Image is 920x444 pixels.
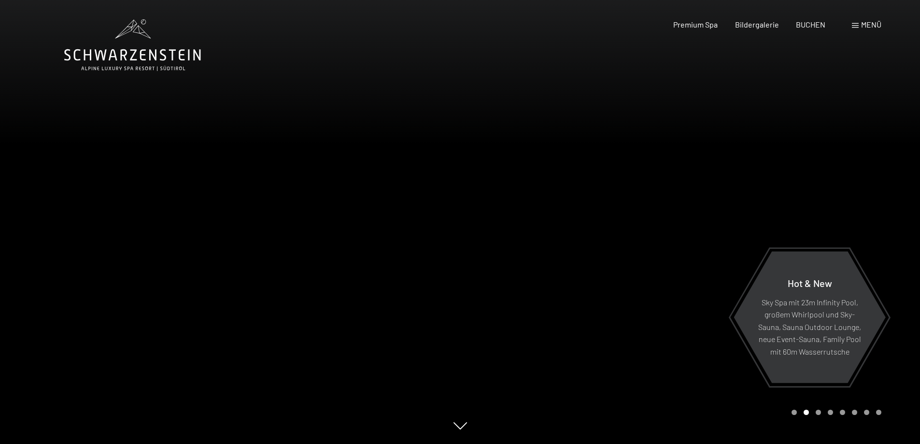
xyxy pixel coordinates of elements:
div: Carousel Page 7 [864,410,869,415]
span: Hot & New [788,277,832,288]
span: Menü [861,20,881,29]
div: Carousel Page 5 [840,410,845,415]
div: Carousel Page 3 [816,410,821,415]
p: Sky Spa mit 23m Infinity Pool, großem Whirlpool und Sky-Sauna, Sauna Outdoor Lounge, neue Event-S... [757,296,862,358]
div: Carousel Page 4 [828,410,833,415]
a: BUCHEN [796,20,825,29]
a: Bildergalerie [735,20,779,29]
a: Premium Spa [673,20,718,29]
div: Carousel Page 1 [792,410,797,415]
div: Carousel Page 8 [876,410,881,415]
div: Carousel Pagination [788,410,881,415]
div: Carousel Page 6 [852,410,857,415]
div: Carousel Page 2 (Current Slide) [804,410,809,415]
a: Hot & New Sky Spa mit 23m Infinity Pool, großem Whirlpool und Sky-Sauna, Sauna Outdoor Lounge, ne... [733,251,886,384]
